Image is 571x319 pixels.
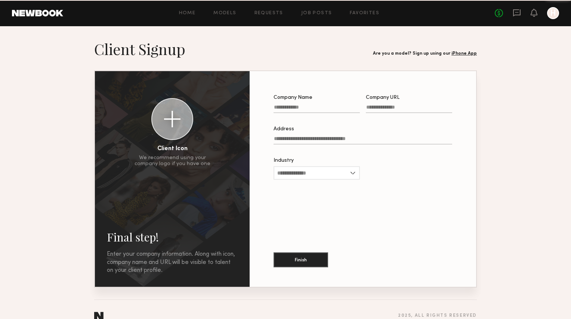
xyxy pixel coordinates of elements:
[366,104,452,113] input: Company URL
[107,230,238,244] h2: Final step!
[274,136,452,145] input: Address
[274,95,360,100] div: Company Name
[373,51,477,56] div: Are you a model? Sign up using our
[398,313,477,318] div: 2025 , all rights reserved
[366,95,452,100] div: Company URL
[301,11,332,16] a: Job Posts
[547,7,559,19] a: H
[274,252,328,267] button: Finish
[213,11,236,16] a: Models
[107,250,238,275] div: Enter your company information. Along with icon, company name and URL will be visible to talent o...
[451,51,477,56] a: iPhone App
[274,127,452,132] div: Address
[274,158,360,163] div: Industry
[274,104,360,113] input: Company Name
[135,155,210,167] div: We recommend using your company logo if you have one
[254,11,283,16] a: Requests
[350,11,379,16] a: Favorites
[179,11,196,16] a: Home
[94,40,185,58] h1: Client Signup
[157,146,188,152] div: Client Icon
